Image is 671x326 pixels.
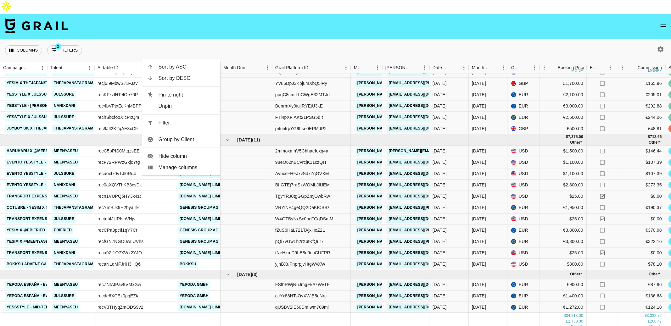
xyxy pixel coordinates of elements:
[618,89,665,101] div: €205.01
[508,123,540,135] div: GBP
[237,137,252,143] span: [DATE]
[159,75,215,82] span: Sort by DESC
[275,182,330,188] div: BhGTEj7raSkWOMbJlUEM
[472,261,486,268] div: Oct '25
[433,91,447,98] div: 3/8/2025
[508,302,540,313] div: EUR
[508,247,540,259] div: USD
[540,89,587,101] div: €2,100.00
[618,123,665,135] div: £48.81
[433,282,447,288] div: 8/10/2025
[540,112,587,123] div: €2,500.00
[98,103,142,109] div: rec4bVPtxEcKhMBPP
[98,239,143,245] div: recfGN7NGO0wLUVhs
[98,282,141,288] div: recZNtAIPav9VMxGw
[98,227,137,234] div: recCPa3pcIf1qY7Ct
[618,146,665,157] div: $146.44
[3,62,29,74] div: Campaign (Type)
[570,140,582,145] span: € 9,050.00
[5,147,63,155] a: HARUHARU x @meenyaseu
[29,64,38,72] button: Sort
[587,62,618,74] div: Expenses: Remove Commission?
[275,227,325,234] div: fZuS6HaL721TAjxHoZ2L
[356,249,491,257] a: [PERSON_NAME][EMAIL_ADDRESS][PERSON_NAME][DOMAIN_NAME]
[657,20,670,33] button: open drawer
[530,63,540,72] button: Menu
[223,135,232,144] button: hide children
[433,304,447,311] div: 23/7/2025
[637,62,662,74] div: Commission
[5,113,142,121] a: YesStyle x Julssure - [PERSON_NAME] Seguidores Septiembre
[618,101,665,112] div: €292.88
[52,181,77,189] a: nanixdani
[263,63,272,72] button: Menu
[618,225,665,236] div: €370.98
[98,205,139,211] div: recYmBJk9H2byaIr9
[252,137,260,143] span: ( 11 )
[119,64,127,72] button: Sort
[159,91,215,99] span: Pin to right
[275,125,327,132] div: p4ui4rpYG9hse0EPMdP2
[540,123,587,135] div: £500.00
[5,102,92,110] a: YesStyle - [PERSON_NAME] Sorteo 100k
[356,281,491,289] a: [PERSON_NAME][EMAIL_ADDRESS][PERSON_NAME][DOMAIN_NAME]
[433,293,447,299] div: 8/10/2025
[472,159,486,166] div: Oct '25
[98,216,136,222] div: rectqI4JURfsnVNjv
[52,147,79,155] a: meenyaseu
[5,303,79,311] a: YessStyle - Mid-Term - NOVEMBER
[52,292,76,300] a: julssure
[5,249,140,257] a: Transport Expenses - Evento YesStyle October @julssure
[364,63,373,72] button: Sort
[472,148,486,154] div: Oct '25
[356,158,491,166] a: [PERSON_NAME][EMAIL_ADDRESS][PERSON_NAME][DOMAIN_NAME]
[568,135,583,140] div: 7,375.00
[433,159,447,166] div: 30/9/2025
[649,140,661,145] span: € 883.51
[252,271,258,278] span: ( 3 )
[618,247,665,259] div: $0.00
[275,282,330,288] div: FSfbRWjNuJmgEkAzWvTF
[618,157,665,168] div: $107.39
[618,279,665,290] div: €87.86
[98,250,142,256] div: reca9ZI1O7XWx2YJO
[508,259,540,270] div: USD
[472,114,486,120] div: Sep '25
[540,191,587,202] div: $25.00
[98,125,138,132] div: rec9JIl2K2qAE3xC9
[540,180,587,191] div: $2,800.00
[433,114,447,120] div: 12/9/2025
[540,279,587,290] div: €900.00
[387,303,458,311] a: [EMAIL_ADDRESS][DOMAIN_NAME]
[472,171,486,177] div: Oct '25
[508,89,540,101] div: EUR
[564,313,566,318] div: $
[629,63,637,72] button: Sort
[275,293,327,299] div: ccYx88HTsOvXWjB5eNrc
[356,80,491,87] a: [PERSON_NAME][EMAIL_ADDRESS][PERSON_NAME][DOMAIN_NAME]
[433,182,447,188] div: 30/9/2025
[5,226,49,234] a: YESIM x @ebifried_
[275,250,330,256] div: tNeHkmD9hB8q9cuCUFPR
[387,238,490,246] a: [EMAIL_ADDRESS][PERSON_NAME][DOMAIN_NAME]
[275,205,330,211] div: VRYlNF4geQQ2DaKfCSSz
[85,63,94,73] button: Menu
[508,101,540,112] div: EUR
[373,63,382,72] button: Menu
[540,101,587,112] div: €3,000.00
[356,215,491,223] a: [PERSON_NAME][EMAIL_ADDRESS][PERSON_NAME][DOMAIN_NAME]
[275,304,329,311] div: qUSBV2lE60DmIwm709ml
[411,63,420,72] button: Sort
[511,62,521,74] div: Currency
[62,64,71,72] button: Sort
[356,303,491,311] a: [PERSON_NAME][EMAIL_ADDRESS][PERSON_NAME][DOMAIN_NAME]
[178,303,229,311] a: [DOMAIN_NAME] LIMITED
[275,91,330,98] div: ppqC8cmtLhCWgE32MTJd
[52,113,76,121] a: julssure
[521,63,530,72] button: Sort
[508,180,540,191] div: USD
[540,63,549,72] button: Menu
[52,204,95,212] a: thejapanstagram
[178,292,210,300] a: Yepoda GmbH
[356,181,491,189] a: [PERSON_NAME][EMAIL_ADDRESS][PERSON_NAME][DOMAIN_NAME]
